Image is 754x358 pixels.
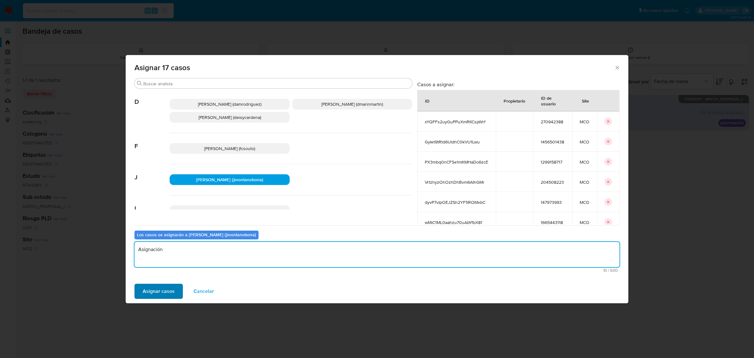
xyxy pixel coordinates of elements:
span: Asignar casos [143,284,175,298]
span: 1665443118 [541,220,565,225]
span: Asignar 17 casos [134,64,614,71]
div: [PERSON_NAME] (jmontanobona) [170,174,290,185]
span: xYQFFs2uyGuPPuXmRKCspWrf [425,119,488,125]
button: icon-button [604,218,612,226]
div: Propietario [496,93,533,108]
span: Máximo 500 caracteres [136,268,618,272]
span: MCO [580,119,589,125]
div: ID de usuario [533,90,572,111]
span: D [134,89,170,106]
span: VrtzhyzOhOzhDhBvm6AIhGMr [425,179,488,185]
button: icon-button [604,198,612,206]
span: F [134,133,170,150]
div: Site [574,93,597,108]
button: icon-button [604,118,612,125]
span: 1299158717 [541,159,565,165]
div: assign-modal [126,55,628,303]
div: [PERSON_NAME] (damrodriguez) [170,99,290,109]
button: Cancelar [185,284,222,299]
span: wMiC1ML0aahzu70uAbYfbX81 [425,220,488,225]
span: dyvP7vlpOEJZSh2YF5ROMxbC [425,199,488,205]
span: [PERSON_NAME] (deisycardena) [199,114,261,120]
span: MCO [580,179,589,185]
button: icon-button [604,138,612,145]
textarea: Asignación [134,242,620,267]
input: Buscar analista [143,81,410,87]
span: [PERSON_NAME] (dmarinmartin) [321,101,383,107]
span: MCO [580,139,589,145]
div: [PERSON_NAME] (cbaquero) [170,205,290,216]
div: [PERSON_NAME] (fcsouto) [170,143,290,154]
span: [PERSON_NAME] (cbaquero) [202,208,257,214]
span: [PERSON_NAME] (fcsouto) [204,145,255,152]
span: MCO [580,199,589,205]
h3: Casos a asignar: [417,81,620,87]
span: L [134,195,170,212]
span: GyIet9tRtd6UldhC0kVU1Lwu [425,139,488,145]
span: 204508223 [541,179,565,185]
span: 270942388 [541,119,565,125]
span: 147973993 [541,199,565,205]
div: [PERSON_NAME] (deisycardena) [170,112,290,123]
button: icon-button [604,158,612,165]
span: 1456501438 [541,139,565,145]
button: Buscar [137,81,142,86]
div: ID [418,93,437,108]
span: MCO [580,220,589,225]
button: Asignar casos [134,284,183,299]
span: [PERSON_NAME] (jmontanobona) [196,176,263,183]
span: Cancelar [194,284,214,298]
span: [PERSON_NAME] (damrodriguez) [198,101,261,107]
span: J [134,164,170,181]
div: [PERSON_NAME] (dmarinmartin) [292,99,412,109]
span: PX3mbq0nCFSe1mKMHaDo6zcE [425,159,488,165]
span: MCO [580,159,589,165]
button: icon-button [604,178,612,186]
button: Cerrar ventana [614,64,620,70]
b: Los casos se asignarán a [PERSON_NAME] (jmontanobona) [137,232,256,238]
